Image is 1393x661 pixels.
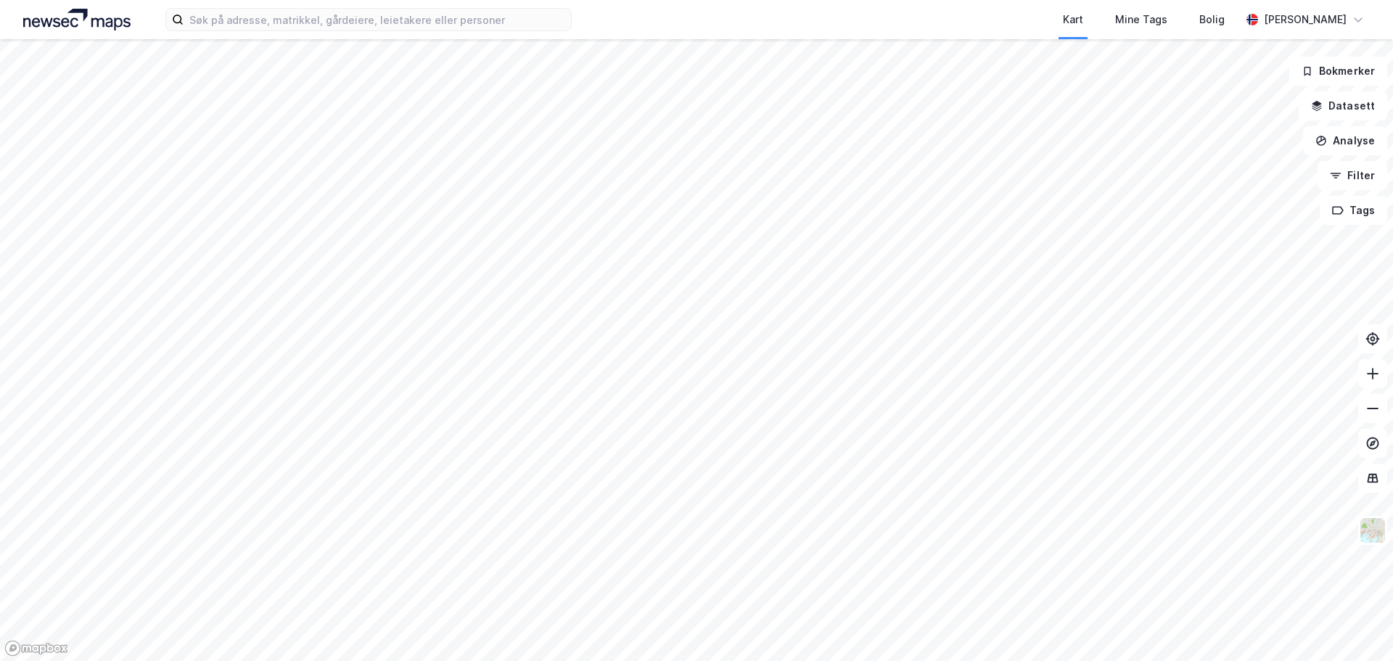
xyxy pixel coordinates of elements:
[184,9,571,30] input: Søk på adresse, matrikkel, gårdeiere, leietakere eller personer
[1115,11,1167,28] div: Mine Tags
[1264,11,1347,28] div: [PERSON_NAME]
[23,9,131,30] img: logo.a4113a55bc3d86da70a041830d287a7e.svg
[1063,11,1083,28] div: Kart
[1199,11,1225,28] div: Bolig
